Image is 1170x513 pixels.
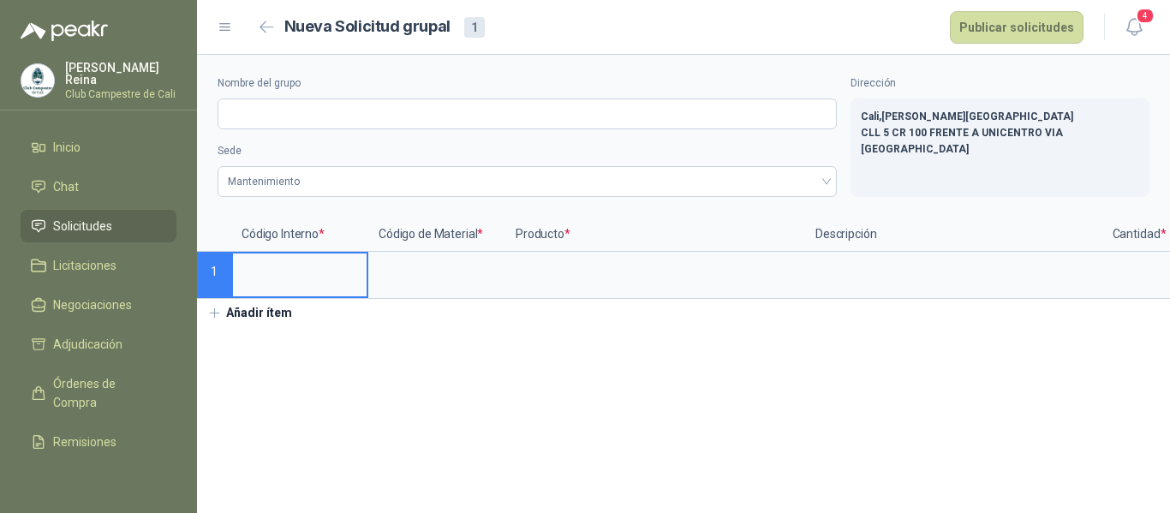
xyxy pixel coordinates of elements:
[197,252,231,299] p: 1
[21,465,176,498] a: Configuración
[368,218,505,252] p: Código de Material
[950,11,1083,44] button: Publicar solicitudes
[21,210,176,242] a: Solicitudes
[21,170,176,203] a: Chat
[1119,12,1149,43] button: 4
[21,249,176,282] a: Licitaciones
[53,335,122,354] span: Adjudicación
[21,64,54,97] img: Company Logo
[53,374,160,412] span: Órdenes de Compra
[231,218,368,252] p: Código Interno
[218,143,837,159] label: Sede
[805,218,1105,252] p: Descripción
[53,217,112,236] span: Solicitudes
[65,62,176,86] p: [PERSON_NAME] Reina
[65,89,176,99] p: Club Campestre de Cali
[53,432,116,451] span: Remisiones
[218,75,837,92] label: Nombre del grupo
[21,367,176,419] a: Órdenes de Compra
[21,21,108,41] img: Logo peakr
[53,177,79,196] span: Chat
[21,131,176,164] a: Inicio
[861,109,1139,125] p: Cali , [PERSON_NAME][GEOGRAPHIC_DATA]
[53,256,116,275] span: Licitaciones
[228,169,827,194] span: Mantenimiento
[505,218,805,252] p: Producto
[851,75,1149,92] label: Dirección
[464,17,485,38] div: 1
[861,125,1139,158] p: CLL 5 CR 100 FRENTE A UNICENTRO VIA [GEOGRAPHIC_DATA]
[1136,8,1155,24] span: 4
[21,426,176,458] a: Remisiones
[53,295,132,314] span: Negociaciones
[197,299,302,328] button: Añadir ítem
[21,328,176,361] a: Adjudicación
[284,15,451,39] h2: Nueva Solicitud grupal
[21,289,176,321] a: Negociaciones
[53,138,81,157] span: Inicio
